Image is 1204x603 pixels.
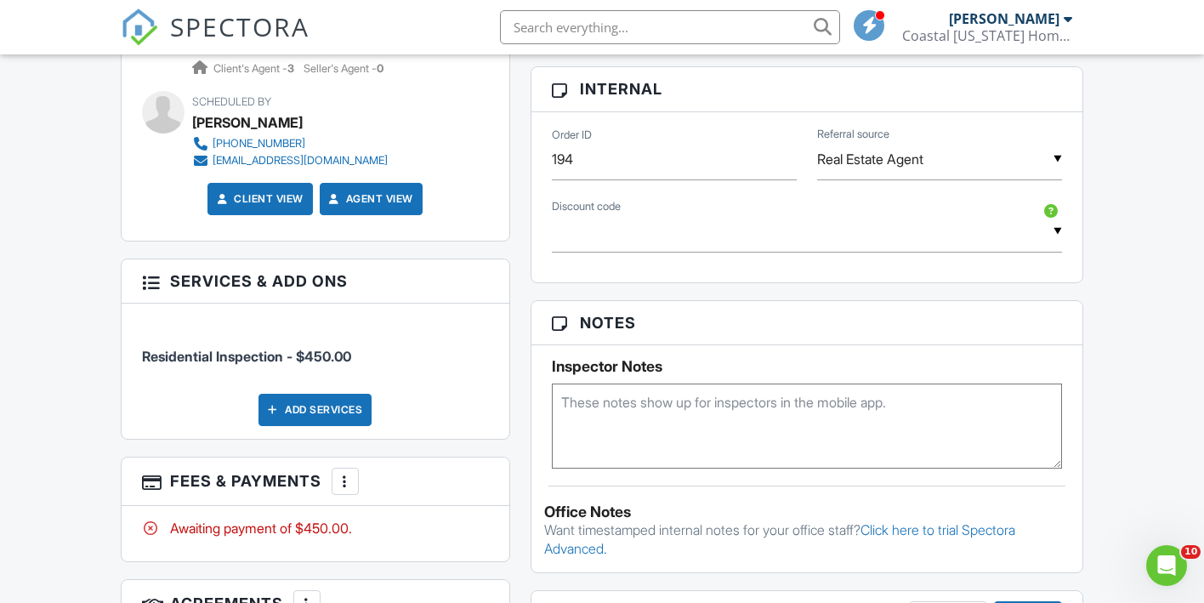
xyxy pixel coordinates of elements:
[142,316,489,379] li: Service: Residential Inspection
[552,199,621,214] label: Discount code
[192,110,303,135] div: [PERSON_NAME]
[1146,545,1187,586] iframe: Intercom live chat
[213,191,304,208] a: Client View
[213,137,305,151] div: [PHONE_NUMBER]
[213,62,297,75] span: Client's Agent -
[170,9,310,44] span: SPECTORA
[544,521,1071,559] p: Want timestamped internal notes for your office staff?
[304,62,383,75] span: Seller's Agent -
[326,191,413,208] a: Agent View
[142,348,351,365] span: Residential Inspection - $450.00
[192,95,271,108] span: Scheduled By
[121,9,158,46] img: The Best Home Inspection Software - Spectora
[258,394,372,426] div: Add Services
[122,259,509,304] h3: Services & Add ons
[552,128,592,143] label: Order ID
[817,127,889,142] label: Referral source
[377,62,383,75] strong: 0
[500,10,840,44] input: Search everything...
[544,503,1071,521] div: Office Notes
[1181,545,1201,559] span: 10
[531,301,1083,345] h3: Notes
[949,10,1059,27] div: [PERSON_NAME]
[213,154,388,168] div: [EMAIL_ADDRESS][DOMAIN_NAME]
[192,152,388,169] a: [EMAIL_ADDRESS][DOMAIN_NAME]
[287,62,294,75] strong: 3
[121,23,310,59] a: SPECTORA
[531,67,1083,111] h3: Internal
[192,135,388,152] a: [PHONE_NUMBER]
[552,358,1063,375] h5: Inspector Notes
[142,519,489,538] div: Awaiting payment of $450.00.
[902,27,1072,44] div: Coastal Virginia Home Inspections
[122,458,509,506] h3: Fees & Payments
